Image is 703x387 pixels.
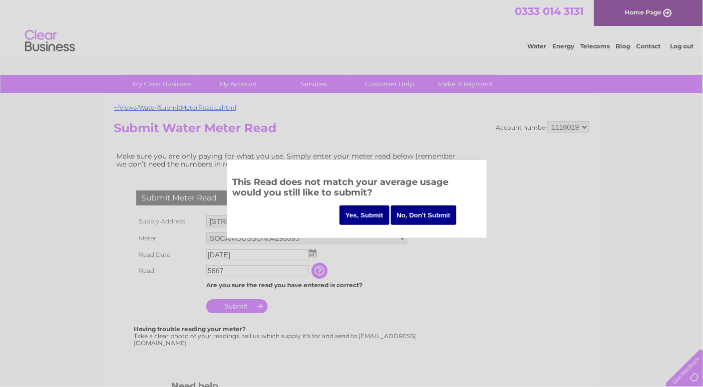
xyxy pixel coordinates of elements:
[637,42,661,50] a: Contact
[616,42,631,50] a: Blog
[232,175,482,202] h3: This Read does not match your average usage would you still like to submit?
[552,42,574,50] a: Energy
[527,42,546,50] a: Water
[24,26,75,56] img: logo.png
[670,42,694,50] a: Log out
[391,205,457,225] input: No, Don't Submit
[580,42,610,50] a: Telecoms
[515,5,584,17] a: 0333 014 3131
[340,205,389,225] input: Yes, Submit
[116,5,588,48] div: Clear Business is a trading name of Verastar Limited (registered in [GEOGRAPHIC_DATA] No. 3667643...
